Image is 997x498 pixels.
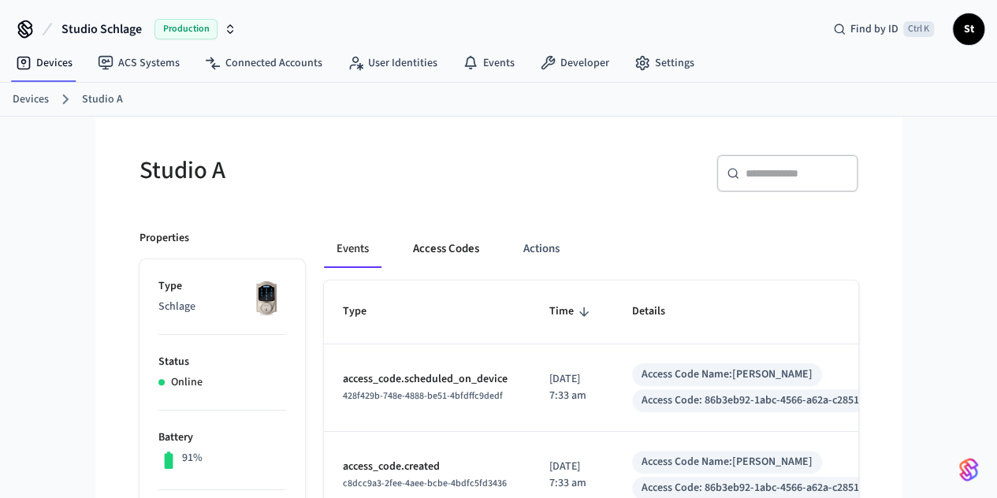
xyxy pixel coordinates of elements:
[622,49,707,77] a: Settings
[549,299,594,324] span: Time
[13,91,49,108] a: Devices
[343,459,512,475] p: access_code.created
[158,278,286,295] p: Type
[953,13,984,45] button: St
[140,154,489,187] h5: Studio A
[171,374,203,391] p: Online
[61,20,142,39] span: Studio Schlage
[140,230,189,247] p: Properties
[3,49,85,77] a: Devices
[642,480,897,496] div: Access Code: 86b3eb92-1abc-4566-a62a-c28512233c6e
[324,230,381,268] button: Events
[642,454,813,470] div: Access Code Name: [PERSON_NAME]
[158,299,286,315] p: Schlage
[511,230,572,268] button: Actions
[324,230,858,268] div: ant example
[820,15,947,43] div: Find by IDCtrl K
[549,459,594,492] p: [DATE] 7:33 am
[158,354,286,370] p: Status
[527,49,622,77] a: Developer
[632,299,686,324] span: Details
[549,371,594,404] p: [DATE] 7:33 am
[192,49,335,77] a: Connected Accounts
[158,429,286,446] p: Battery
[903,21,934,37] span: Ctrl K
[154,19,218,39] span: Production
[954,15,983,43] span: St
[335,49,450,77] a: User Identities
[959,457,978,482] img: SeamLogoGradient.69752ec5.svg
[450,49,527,77] a: Events
[400,230,492,268] button: Access Codes
[343,371,512,388] p: access_code.scheduled_on_device
[343,299,387,324] span: Type
[182,450,203,466] p: 91%
[642,392,897,409] div: Access Code: 86b3eb92-1abc-4566-a62a-c28512233c6e
[850,21,898,37] span: Find by ID
[85,49,192,77] a: ACS Systems
[247,278,286,318] img: Schlage Sense Smart Deadbolt with Camelot Trim, Front
[642,366,813,383] div: Access Code Name: [PERSON_NAME]
[343,477,507,490] span: c8dcc9a3-2fee-4aee-bcbe-4bdfc5fd3436
[343,389,503,403] span: 428f429b-748e-4888-be51-4bfdffc9dedf
[82,91,123,108] a: Studio A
